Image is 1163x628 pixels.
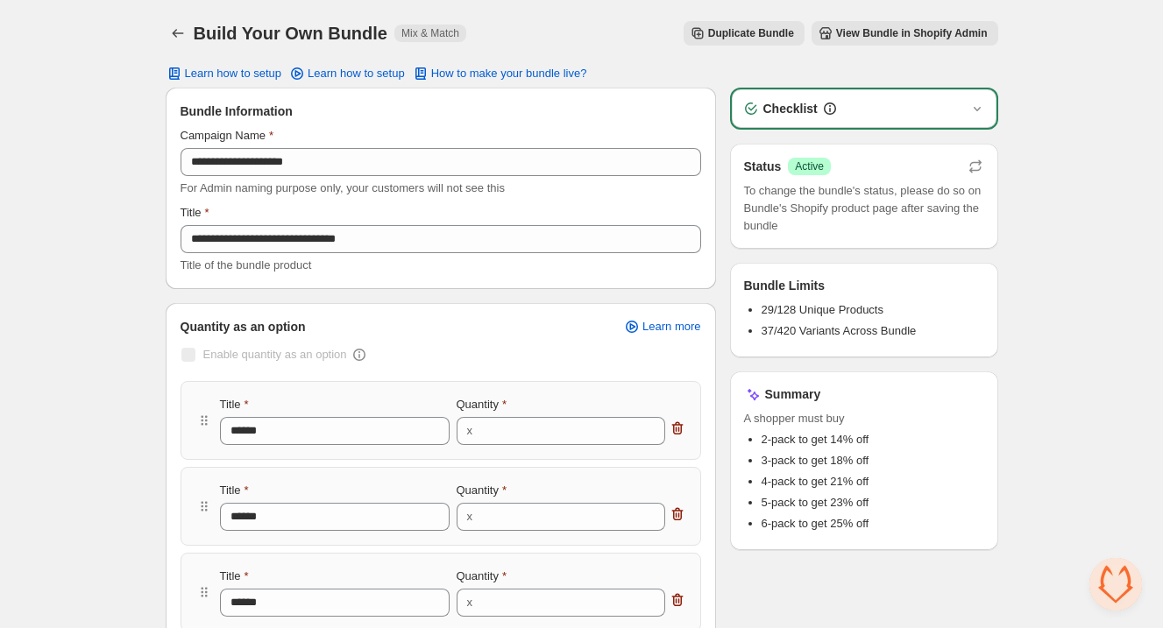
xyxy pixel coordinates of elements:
[203,348,347,361] span: Enable quantity as an option
[1089,558,1142,610] a: Open chat
[744,410,984,427] span: A shopper must buy
[155,61,293,86] button: Learn how to setup
[765,385,821,403] h3: Summary
[181,258,312,272] span: Title of the bundle product
[812,21,998,46] button: View Bundle in Shopify Admin
[166,21,190,46] button: Back
[220,396,249,413] label: Title
[467,594,473,611] div: x
[642,320,700,334] span: Learn more
[457,482,507,499] label: Quantity
[278,61,415,86] a: Learn how to setup
[220,482,249,499] label: Title
[762,473,984,490] li: 4-pack to get 21% off
[457,396,507,413] label: Quantity
[836,26,988,40] span: View Bundle in Shopify Admin
[613,314,711,339] a: Learn more
[181,127,274,145] label: Campaign Name
[708,26,794,40] span: Duplicate Bundle
[185,67,282,81] span: Learn how to setup
[762,452,984,469] li: 3-pack to get 18% off
[762,494,984,512] li: 5-pack to get 23% off
[401,26,459,40] span: Mix & Match
[744,182,984,235] span: To change the bundle's status, please do so on Bundle's Shopify product page after saving the bundle
[762,515,984,533] li: 6-pack to get 25% off
[762,303,883,316] span: 29/128 Unique Products
[194,23,387,44] h1: Build Your Own Bundle
[181,181,505,194] span: For Admin naming purpose only, your customers will not see this
[181,204,209,222] label: Title
[220,568,249,585] label: Title
[795,159,824,173] span: Active
[401,61,598,86] button: How to make your bundle live?
[308,67,405,81] span: Learn how to setup
[467,422,473,440] div: x
[763,100,818,117] h3: Checklist
[762,431,984,448] li: 2-pack to get 14% off
[457,568,507,585] label: Quantity
[744,277,826,294] h3: Bundle Limits
[181,318,306,335] span: Quantity as an option
[684,21,805,46] button: Duplicate Bundle
[762,324,917,337] span: 37/420 Variants Across Bundle
[744,158,782,175] h3: Status
[431,67,587,81] span: How to make your bundle live?
[181,102,293,120] span: Bundle Information
[467,508,473,526] div: x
